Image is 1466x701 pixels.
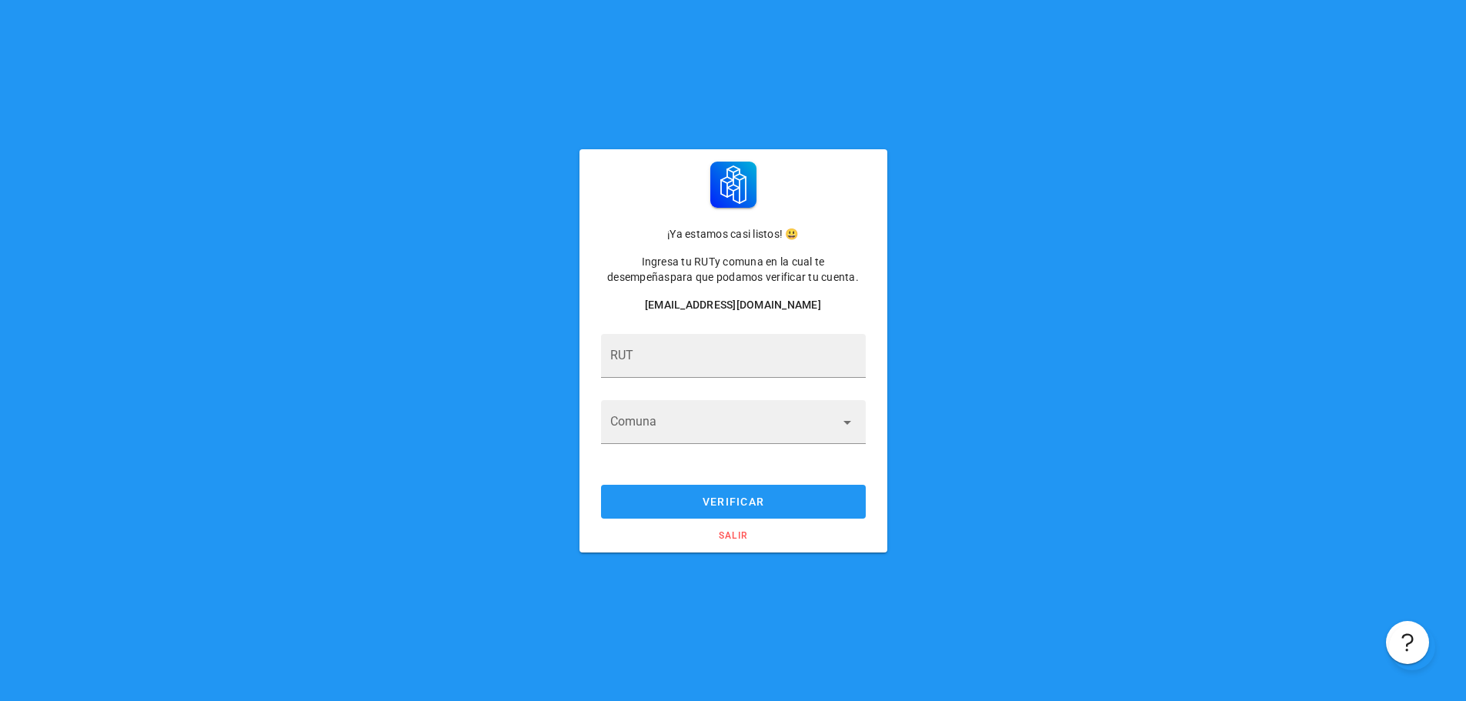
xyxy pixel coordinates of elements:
a: salir [601,525,866,546]
span: verificar [616,496,850,508]
span: salir [610,530,856,541]
iframe: Help Scout Beacon - Open [1389,624,1435,670]
button: verificar [601,485,866,519]
div: [EMAIL_ADDRESS][DOMAIN_NAME] [601,297,866,312]
span: y comuna en la cual te desempeñas [607,255,824,283]
p: ¡Ya estamos casi listos! 😃 [601,226,866,242]
p: Ingresa tu RUT para que podamos verificar tu cuenta. [601,254,866,285]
